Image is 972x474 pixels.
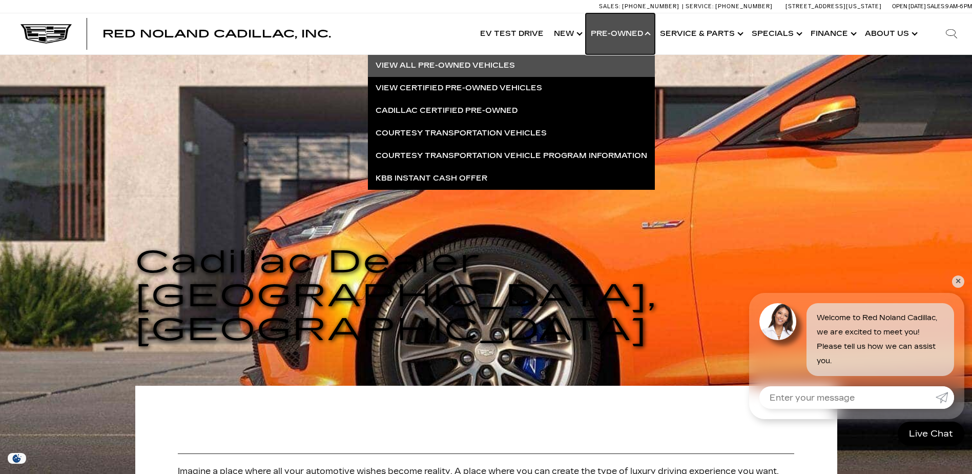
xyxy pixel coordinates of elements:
a: Live Chat [898,422,964,446]
a: New [549,13,586,54]
span: [PHONE_NUMBER] [622,3,679,10]
span: Sales: [599,3,621,10]
img: Opt-Out Icon [5,453,29,464]
img: Agent profile photo [759,303,796,340]
a: EV Test Drive [475,13,549,54]
a: Red Noland Cadillac, Inc. [102,29,331,39]
div: Welcome to Red Noland Cadillac, we are excited to meet you! Please tell us how we can assist you. [806,303,954,376]
a: Submit [936,386,954,409]
a: Service & Parts [655,13,747,54]
a: Cadillac Certified Pre-Owned [368,100,655,122]
a: Finance [805,13,860,54]
span: [PHONE_NUMBER] [715,3,773,10]
span: Live Chat [904,428,958,440]
img: Cadillac Dark Logo with Cadillac White Text [20,24,72,44]
a: About Us [860,13,921,54]
input: Enter your message [759,386,936,409]
span: Sales: [927,3,945,10]
a: Specials [747,13,805,54]
a: Sales: [PHONE_NUMBER] [599,4,682,9]
a: Courtesy Transportation Vehicles [368,122,655,145]
span: 9 AM-6 PM [945,3,972,10]
div: Search [931,13,972,54]
a: Courtesy Transportation Vehicle Program Information [368,145,655,167]
span: Cadillac Dealer [GEOGRAPHIC_DATA], [GEOGRAPHIC_DATA] [135,244,657,348]
a: View Certified Pre-Owned Vehicles [368,77,655,100]
a: KBB Instant Cash Offer [368,167,655,190]
span: Open [DATE] [892,3,926,10]
span: Service: [686,3,714,10]
section: Click to Open Cookie Consent Modal [5,453,29,464]
a: Pre-Owned [586,13,655,54]
a: Service: [PHONE_NUMBER] [682,4,775,9]
span: Red Noland Cadillac, Inc. [102,28,331,40]
a: View All Pre-Owned Vehicles [368,54,655,77]
a: [STREET_ADDRESS][US_STATE] [785,3,882,10]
